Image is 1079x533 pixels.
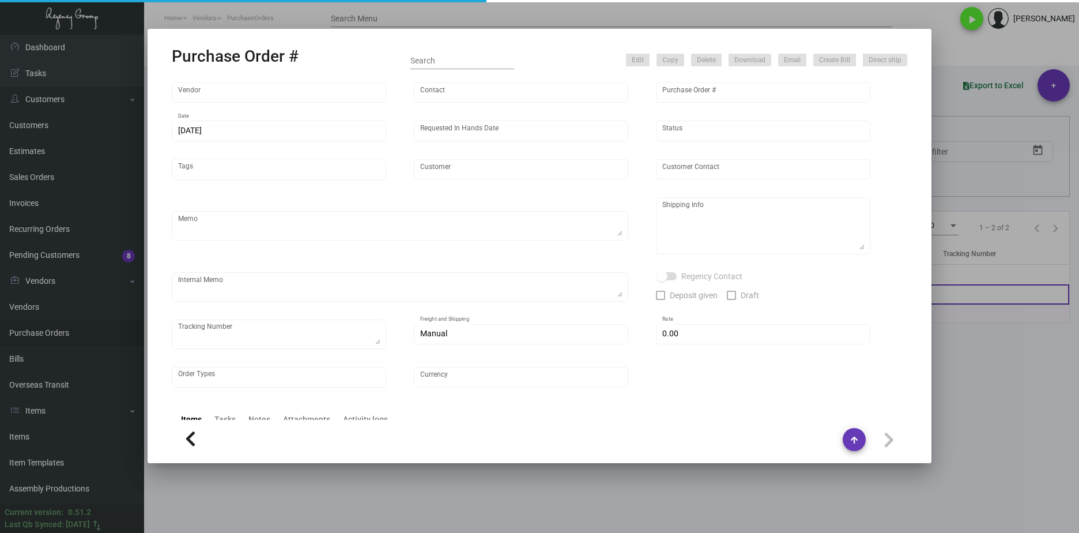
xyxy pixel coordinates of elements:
[626,54,650,66] button: Edit
[741,288,759,302] span: Draft
[819,55,850,65] span: Create Bill
[681,269,742,283] span: Regency Contact
[5,519,90,531] div: Last Qb Synced: [DATE]
[343,414,388,426] div: Activity logs
[420,329,447,338] span: Manual
[632,55,644,65] span: Edit
[172,47,299,66] h2: Purchase Order #
[691,54,722,66] button: Delete
[813,54,856,66] button: Create Bill
[5,506,63,519] div: Current version:
[778,54,806,66] button: Email
[863,54,907,66] button: Direct ship
[734,55,765,65] span: Download
[784,55,801,65] span: Email
[662,55,678,65] span: Copy
[697,55,716,65] span: Delete
[214,414,236,426] div: Tasks
[657,54,684,66] button: Copy
[670,288,718,302] span: Deposit given
[248,414,270,426] div: Notes
[181,414,202,426] div: Items
[283,414,330,426] div: Attachments
[869,55,901,65] span: Direct ship
[68,506,91,519] div: 0.51.2
[729,54,771,66] button: Download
